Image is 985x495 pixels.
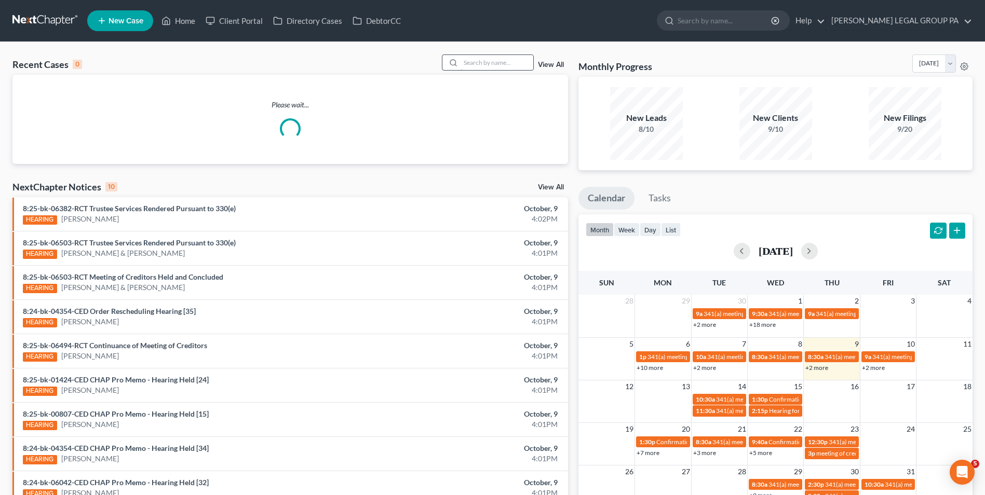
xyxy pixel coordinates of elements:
span: 341(a) meeting for [PERSON_NAME] [872,353,973,361]
a: [PERSON_NAME] & [PERSON_NAME] [61,282,185,293]
span: 11:30a [696,407,715,415]
div: 4:01PM [386,351,558,361]
div: October, 9 [386,443,558,453]
a: 8:25-bk-06503-RCT Trustee Services Rendered Pursuant to 330(e) [23,238,236,247]
a: 8:25-bk-06494-RCT Continuance of Meeting of Creditors [23,341,207,350]
span: 25 [962,423,973,435]
span: 341(a) meeting for [PERSON_NAME] & [PERSON_NAME] [768,480,924,488]
span: 6 [685,338,691,350]
a: [PERSON_NAME] & [PERSON_NAME] [61,248,185,258]
span: 341(a) meeting for [PERSON_NAME] [768,353,869,361]
span: 9a [808,310,815,318]
a: +10 more [637,364,663,372]
span: 16 [849,380,860,393]
span: 7 [741,338,747,350]
div: HEARING [23,455,57,464]
span: 29 [681,295,691,307]
span: 27 [681,465,691,478]
div: HEARING [23,318,57,327]
div: HEARING [23,387,57,396]
div: NextChapter Notices [12,181,117,193]
span: 10:30a [696,395,715,403]
span: 5 [628,338,635,350]
span: 341(a) meeting for [PERSON_NAME] [712,438,813,446]
a: +7 more [637,449,659,457]
a: [PERSON_NAME] [61,351,119,361]
span: 18 [962,380,973,393]
span: Confirmation hearing for [PERSON_NAME] & [PERSON_NAME] [769,395,942,403]
span: 10a [696,353,706,361]
div: October, 9 [386,409,558,419]
span: 3p [808,449,815,457]
span: 15 [793,380,803,393]
span: 12 [624,380,635,393]
a: 8:25-bk-06382-RCT Trustee Services Rendered Pursuant to 330(e) [23,204,236,213]
span: Mon [654,278,672,287]
span: 1:30p [752,395,768,403]
span: New Case [109,17,143,25]
div: October, 9 [386,306,558,317]
span: 17 [906,380,916,393]
div: HEARING [23,352,57,362]
a: [PERSON_NAME] [61,419,119,430]
div: New Filings [869,112,941,124]
span: 8:30a [752,480,767,488]
a: 8:24-bk-04354-CED CHAP Pro Memo - Hearing Held [34] [23,444,209,452]
a: 8:25-bk-06503-RCT Meeting of Creditors Held and Concluded [23,272,223,281]
a: +3 more [693,449,716,457]
a: 8:25-bk-00807-CED CHAP Pro Memo - Hearing Held [15] [23,409,209,418]
span: 9a [865,353,871,361]
button: month [586,223,614,237]
a: Calendar [578,187,635,210]
div: 4:02PM [386,214,558,224]
span: 341(a) meeting for [PERSON_NAME] [885,480,985,488]
span: 14 [737,380,747,393]
a: [PERSON_NAME] [61,453,119,464]
div: October, 9 [386,340,558,351]
a: DebtorCC [347,11,406,30]
span: 30 [737,295,747,307]
span: 26 [624,465,635,478]
a: +18 more [749,321,776,328]
span: 8:30a [696,438,711,446]
div: 9/10 [739,124,812,134]
div: HEARING [23,284,57,293]
span: Confirmation Hearing for [PERSON_NAME] & [PERSON_NAME] [768,438,942,446]
a: [PERSON_NAME] [61,214,119,224]
span: 341(a) meeting for [PERSON_NAME] & [PERSON_NAME] [716,407,871,415]
div: Open Intercom Messenger [950,460,975,485]
span: 8 [797,338,803,350]
a: 8:25-bk-01424-CED CHAP Pro Memo - Hearing Held [24] [23,375,209,384]
div: October, 9 [386,477,558,488]
a: View All [538,61,564,68]
div: 9/20 [869,124,941,134]
span: 29 [793,465,803,478]
a: View All [538,184,564,191]
span: Wed [767,278,784,287]
span: 23 [849,423,860,435]
a: 8:24-bk-04354-CED Order Rescheduling Hearing [35] [23,307,196,315]
span: meeting of creditors for [PERSON_NAME] [816,449,930,457]
span: 341(a) meeting for [PERSON_NAME] [816,310,916,318]
span: 1:30p [639,438,655,446]
div: 4:01PM [386,282,558,293]
span: 8:30a [808,353,824,361]
div: 0 [73,60,82,69]
input: Search by name... [678,11,773,30]
span: 10:30a [865,480,884,488]
a: [PERSON_NAME] [61,385,119,395]
span: 341(a) meeting for [PERSON_NAME] [647,353,748,361]
a: [PERSON_NAME] LEGAL GROUP PA [826,11,972,30]
span: Sun [599,278,614,287]
button: list [661,223,681,237]
span: 28 [737,465,747,478]
span: Fri [883,278,894,287]
span: 19 [624,423,635,435]
a: Home [156,11,200,30]
div: New Leads [610,112,683,124]
div: October, 9 [386,238,558,248]
span: 5 [971,460,979,468]
span: 20 [681,423,691,435]
span: 8:30a [752,353,767,361]
span: 2:30p [808,480,824,488]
